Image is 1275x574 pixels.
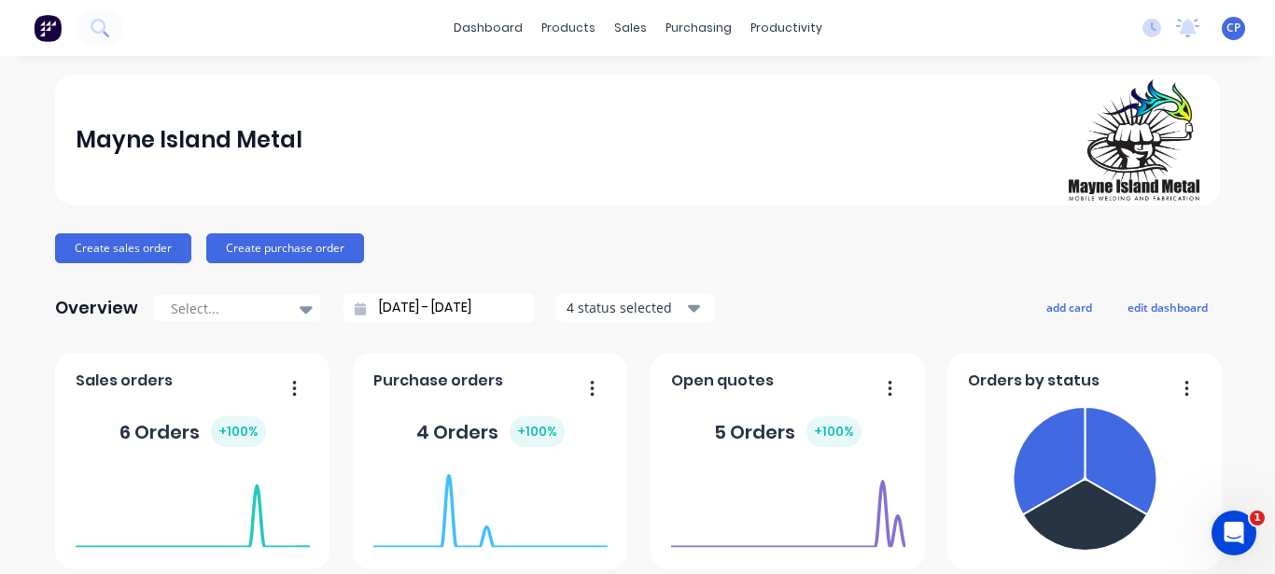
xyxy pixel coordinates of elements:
button: edit dashboard [1115,295,1220,319]
a: dashboard [444,14,532,42]
div: sales [605,14,656,42]
iframe: Intercom live chat [1212,511,1256,555]
button: add card [1034,295,1104,319]
div: + 100 % [211,416,266,447]
div: Mayne Island Metal [76,121,302,159]
div: Overview [55,289,138,327]
span: Open quotes [671,370,774,392]
div: productivity [741,14,832,42]
span: Sales orders [76,370,173,392]
div: + 100 % [806,416,862,447]
div: products [532,14,605,42]
span: Purchase orders [373,370,503,392]
span: 1 [1250,511,1265,525]
span: Orders by status [968,370,1100,392]
div: + 100 % [510,416,565,447]
img: Mayne Island Metal [1069,79,1199,200]
button: Create sales order [55,233,191,263]
button: Create purchase order [206,233,364,263]
img: Factory [34,14,62,42]
div: 4 status selected [567,298,684,317]
div: 5 Orders [714,416,862,447]
div: 6 Orders [119,416,266,447]
button: 4 status selected [556,294,715,322]
span: CP [1226,20,1240,36]
div: purchasing [656,14,741,42]
div: 4 Orders [416,416,565,447]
